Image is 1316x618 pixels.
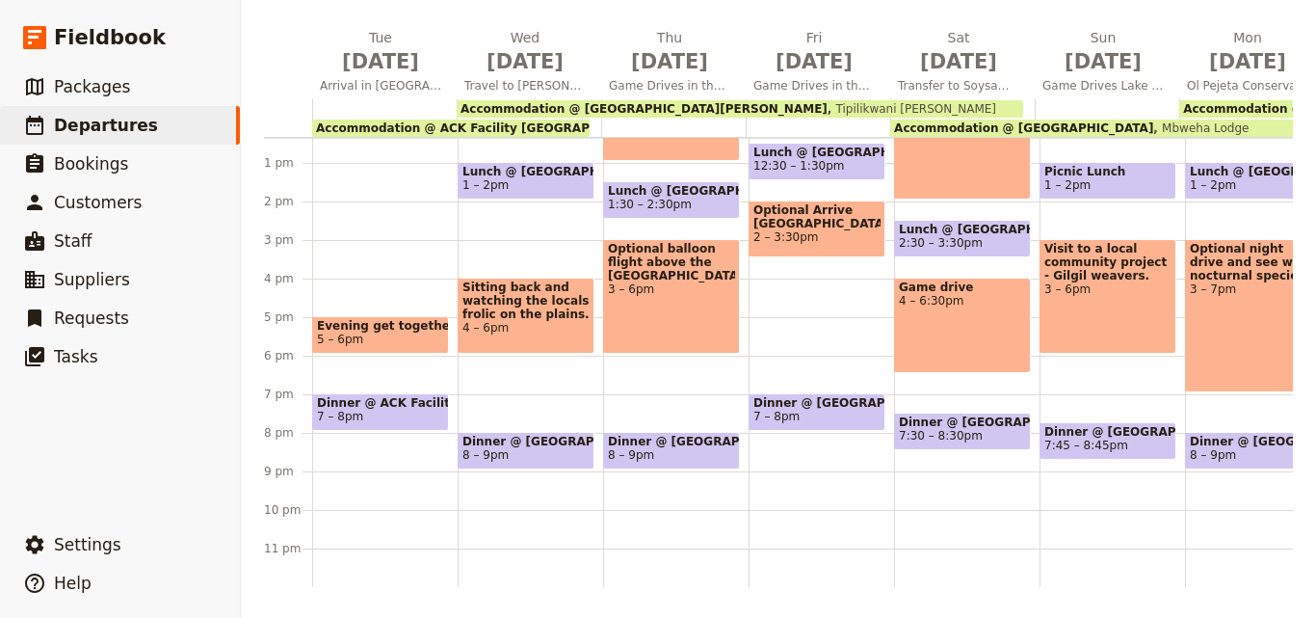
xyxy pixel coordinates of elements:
[312,28,457,99] button: Tue [DATE]Arrival in [GEOGRAPHIC_DATA]
[54,116,158,135] span: Departures
[461,102,828,116] span: Accommodation @ [GEOGRAPHIC_DATA][PERSON_NAME]
[898,28,1019,76] h2: Sat
[753,28,875,76] h2: Fri
[1190,178,1236,192] span: 1 – 2pm
[54,154,128,174] span: Bookings
[603,239,740,354] div: Optional balloon flight above the [GEOGRAPHIC_DATA].3 – 6pm
[1153,121,1249,135] span: Mbweha Lodge
[458,162,594,200] div: Lunch @ [GEOGRAPHIC_DATA][PERSON_NAME]1 – 2pm
[828,102,996,116] span: Tipilikwani [PERSON_NAME]
[899,281,1026,294] span: Game drive
[608,184,735,198] span: Lunch @ [GEOGRAPHIC_DATA][PERSON_NAME]
[54,231,92,251] span: Staff
[458,432,594,470] div: Dinner @ [GEOGRAPHIC_DATA][PERSON_NAME]8 – 9pm
[320,47,441,76] span: [DATE]
[894,220,1031,257] div: Lunch @ [GEOGRAPHIC_DATA]2:30 – 3:30pm
[753,47,875,76] span: [DATE]
[312,316,449,354] div: Evening get together5 – 6pm
[609,28,730,76] h2: Thu
[1042,28,1164,76] h2: Sun
[457,78,593,94] span: Travel to [PERSON_NAME]
[746,78,882,94] span: Game Drives in the [GEOGRAPHIC_DATA]/ Or Arrive [GEOGRAPHIC_DATA]
[54,23,166,52] span: Fieldbook
[317,319,444,333] span: Evening get together
[462,281,590,321] span: Sitting back and watching the locals frolic on the plains.
[894,121,1153,135] span: Accommodation @ [GEOGRAPHIC_DATA]
[899,223,1026,236] span: Lunch @ [GEOGRAPHIC_DATA]
[899,429,983,443] span: 7:30 – 8:30pm
[1044,282,1171,296] span: 3 – 6pm
[264,387,312,402] div: 7 pm
[749,143,885,180] div: Lunch @ [GEOGRAPHIC_DATA][PERSON_NAME]12:30 – 1:30pm
[464,47,586,76] span: [DATE]
[749,393,885,431] div: Dinner @ [GEOGRAPHIC_DATA][PERSON_NAME], ACK Facility [GEOGRAPHIC_DATA]7 – 8pm
[746,28,890,99] button: Fri [DATE]Game Drives in the [GEOGRAPHIC_DATA]/ Or Arrive [GEOGRAPHIC_DATA]
[312,120,590,137] div: Accommodation @ ACK Facility [GEOGRAPHIC_DATA]
[1035,78,1171,94] span: Game Drives Lake Nakuru & [PERSON_NAME]
[1044,178,1091,192] span: 1 – 2pm
[317,333,363,346] span: 5 – 6pm
[1044,242,1171,282] span: Visit to a local community project - Gilgil weavers.
[312,78,449,94] span: Arrival in [GEOGRAPHIC_DATA]
[54,535,121,554] span: Settings
[316,121,657,135] span: Accommodation @ ACK Facility [GEOGRAPHIC_DATA]
[458,278,594,354] div: Sitting back and watching the locals frolic on the plains.4 – 6pm
[609,47,730,76] span: [DATE]
[264,464,312,479] div: 9 pm
[264,155,312,171] div: 1 pm
[1042,47,1164,76] span: [DATE]
[753,159,844,173] span: 12:30 – 1:30pm
[462,165,590,178] span: Lunch @ [GEOGRAPHIC_DATA][PERSON_NAME]
[54,193,142,212] span: Customers
[608,198,692,211] span: 1:30 – 2:30pm
[1040,162,1176,200] div: Picnic Lunch1 – 2pm
[264,348,312,363] div: 6 pm
[899,294,1026,308] span: 4 – 6:30pm
[1035,28,1179,99] button: Sun [DATE]Game Drives Lake Nakuru & [PERSON_NAME]
[317,396,444,410] span: Dinner @ ACK Facility [GEOGRAPHIC_DATA]
[608,448,654,462] span: 8 – 9pm
[457,100,1023,118] div: Accommodation @ [GEOGRAPHIC_DATA][PERSON_NAME]Tipilikwani [PERSON_NAME]
[753,230,881,244] span: 2 – 3:30pm
[899,416,1026,429] span: Dinner @ [GEOGRAPHIC_DATA]
[1040,239,1176,354] div: Visit to a local community project - Gilgil weavers.3 – 6pm
[464,28,586,76] h2: Wed
[1179,78,1316,94] span: Ol Pejeta Conservancy
[457,28,601,99] button: Wed [DATE]Travel to [PERSON_NAME]
[749,201,885,257] div: Optional Arrive [GEOGRAPHIC_DATA]2 – 3:30pm
[894,413,1031,450] div: Dinner @ [GEOGRAPHIC_DATA]7:30 – 8:30pm
[54,347,98,366] span: Tasks
[264,232,312,248] div: 3 pm
[462,321,590,335] span: 4 – 6pm
[890,78,1027,94] span: Transfer to Soysambu Conservancy, afternoon game drives
[1040,422,1176,460] div: Dinner @ [GEOGRAPHIC_DATA]7:45 – 8:45pm
[264,271,312,286] div: 4 pm
[608,242,735,282] span: Optional balloon flight above the [GEOGRAPHIC_DATA].
[753,396,881,410] span: Dinner @ [GEOGRAPHIC_DATA][PERSON_NAME], ACK Facility [GEOGRAPHIC_DATA]
[603,432,740,470] div: Dinner @ [GEOGRAPHIC_DATA][PERSON_NAME]8 – 9pm
[608,282,735,296] span: 3 – 6pm
[54,309,129,328] span: Requests
[890,28,1035,99] button: Sat [DATE]Transfer to Soysambu Conservancy, afternoon game drives
[462,178,509,192] span: 1 – 2pm
[54,574,92,593] span: Help
[264,502,312,518] div: 10 pm
[264,541,312,556] div: 11 pm
[898,47,1019,76] span: [DATE]
[1187,28,1308,76] h2: Mon
[601,28,746,99] button: Thu [DATE]Game Drives in the Mara/Optional Balloon Experience
[753,146,881,159] span: Lunch @ [GEOGRAPHIC_DATA][PERSON_NAME]
[894,278,1031,373] div: Game drive4 – 6:30pm
[1044,439,1128,452] span: 7:45 – 8:45pm
[462,448,509,462] span: 8 – 9pm
[1044,165,1171,178] span: Picnic Lunch
[264,309,312,325] div: 5 pm
[603,181,740,219] div: Lunch @ [GEOGRAPHIC_DATA][PERSON_NAME]1:30 – 2:30pm
[753,410,800,423] span: 7 – 8pm
[601,78,738,94] span: Game Drives in the Mara/Optional Balloon Experience
[317,410,363,423] span: 7 – 8pm
[264,194,312,209] div: 2 pm
[1190,448,1236,462] span: 8 – 9pm
[899,236,983,250] span: 2:30 – 3:30pm
[1044,425,1171,439] span: Dinner @ [GEOGRAPHIC_DATA]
